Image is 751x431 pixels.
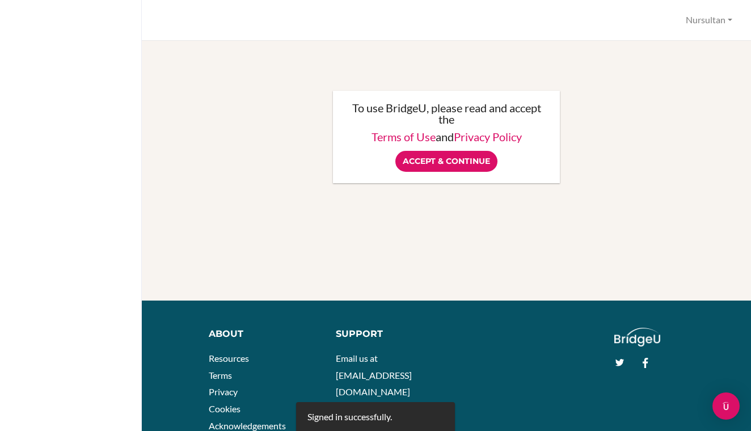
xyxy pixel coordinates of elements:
div: Open Intercom Messenger [712,392,740,420]
div: Support [336,328,438,341]
a: Privacy [209,386,238,397]
a: Email us at [EMAIL_ADDRESS][DOMAIN_NAME] [336,353,412,397]
a: Privacy Policy [454,130,522,143]
p: and [344,131,548,142]
button: Nursultan [681,10,737,31]
p: To use BridgeU, please read and accept the [344,102,548,125]
div: About [209,328,319,341]
img: logo_white@2x-f4f0deed5e89b7ecb1c2cc34c3e3d731f90f0f143d5ea2071677605dd97b5244.png [614,328,660,347]
a: Terms [209,370,232,381]
input: Accept & Continue [395,151,497,172]
a: Resources [209,353,249,364]
a: Terms of Use [372,130,436,143]
div: Signed in successfully. [307,411,392,424]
